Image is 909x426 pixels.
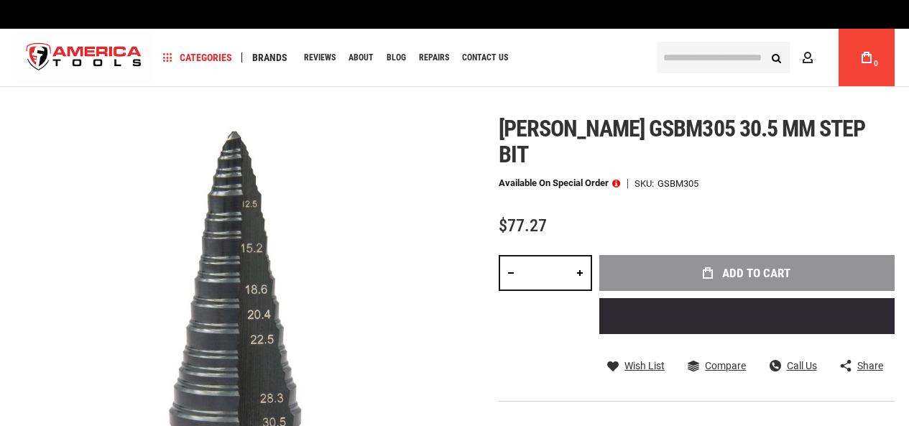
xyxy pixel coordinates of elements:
[762,44,790,71] button: Search
[705,361,746,371] span: Compare
[853,29,880,86] a: 0
[688,359,746,372] a: Compare
[304,53,336,62] span: Reviews
[380,48,412,68] a: Blog
[657,179,698,188] div: GSBM305
[874,60,878,68] span: 0
[770,359,817,372] a: Call Us
[462,53,508,62] span: Contact Us
[635,179,657,188] strong: SKU
[607,359,665,372] a: Wish List
[14,31,154,85] img: America Tools
[246,48,294,68] a: Brands
[387,53,406,62] span: Blog
[857,361,883,371] span: Share
[456,48,515,68] a: Contact Us
[787,361,817,371] span: Call Us
[499,178,620,188] p: Available on Special Order
[163,52,232,62] span: Categories
[252,52,287,62] span: Brands
[499,216,547,236] span: $77.27
[412,48,456,68] a: Repairs
[157,48,239,68] a: Categories
[499,115,865,168] span: [PERSON_NAME] gsbm305 30.5 mm step bit
[419,53,449,62] span: Repairs
[624,361,665,371] span: Wish List
[14,31,154,85] a: store logo
[342,48,380,68] a: About
[297,48,342,68] a: Reviews
[349,53,374,62] span: About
